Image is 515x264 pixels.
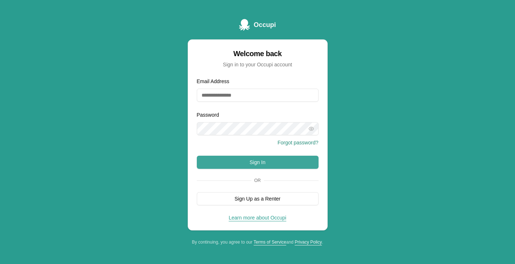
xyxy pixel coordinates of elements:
label: Email Address [197,78,229,84]
button: Sign Up as a Renter [197,192,319,205]
a: Learn more about Occupi [229,215,286,221]
div: By continuing, you agree to our and . [188,239,328,245]
a: Terms of Service [254,240,286,245]
a: Occupi [239,19,276,31]
span: Or [251,178,264,183]
span: Occupi [254,20,276,30]
button: Forgot password? [277,139,318,146]
button: Sign In [197,156,319,169]
label: Password [197,112,219,118]
div: Welcome back [197,48,319,59]
a: Privacy Policy [295,240,322,245]
div: Sign in to your Occupi account [197,61,319,68]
